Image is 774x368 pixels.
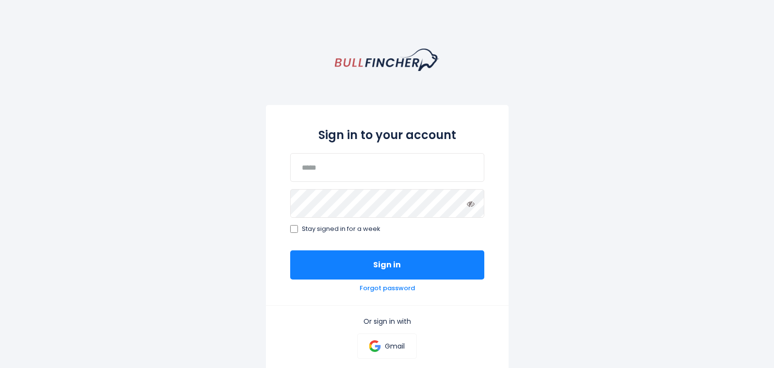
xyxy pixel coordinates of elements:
a: homepage [335,49,439,71]
p: Gmail [385,342,405,350]
button: Sign in [290,250,484,280]
h2: Sign in to your account [290,126,484,143]
p: Or sign in with [290,317,484,326]
a: Gmail [357,333,417,359]
span: Stay signed in for a week [302,225,380,233]
a: Forgot password [360,284,415,293]
input: Stay signed in for a week [290,225,298,233]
